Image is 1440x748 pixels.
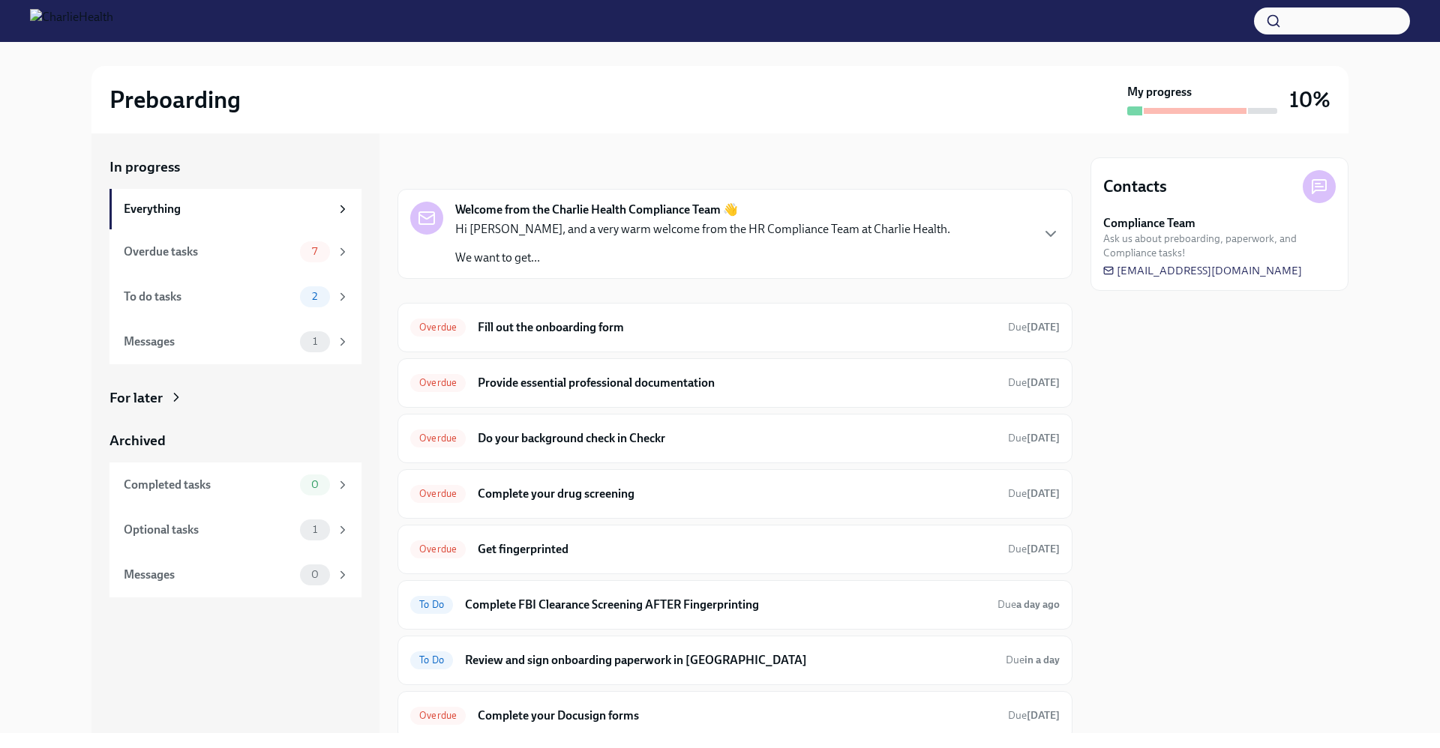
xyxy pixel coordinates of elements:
a: OverdueFill out the onboarding formDue[DATE] [410,316,1060,340]
a: Everything [109,189,361,229]
span: Due [1006,654,1060,666]
div: Optional tasks [124,522,294,538]
strong: [DATE] [1027,487,1060,500]
span: August 8th, 2025 08:00 [1008,486,1060,501]
a: For later [109,388,361,408]
div: For later [109,388,163,408]
span: Due [1008,321,1060,334]
h6: Complete FBI Clearance Screening AFTER Fingerprinting [465,597,985,613]
h6: Fill out the onboarding form [478,319,996,336]
h6: Get fingerprinted [478,541,996,558]
span: August 11th, 2025 08:00 [997,597,1060,612]
span: To Do [410,654,453,666]
p: We want to get... [455,250,950,266]
span: 1 [304,524,326,535]
span: August 10th, 2025 08:00 [1008,375,1060,390]
span: August 8th, 2025 08:00 [1008,708,1060,723]
a: OverdueDo your background check in CheckrDue[DATE] [410,426,1060,450]
strong: [DATE] [1027,543,1060,555]
strong: Welcome from the Charlie Health Compliance Team 👋 [455,202,738,218]
span: Overdue [410,488,466,499]
a: OverdueProvide essential professional documentationDue[DATE] [410,371,1060,395]
span: Overdue [410,322,466,333]
a: [EMAIL_ADDRESS][DOMAIN_NAME] [1103,263,1302,278]
span: Due [997,598,1060,611]
h6: Complete your drug screening [478,486,996,502]
h6: Do your background check in Checkr [478,430,996,447]
span: Due [1008,432,1060,444]
span: Ask us about preboarding, paperwork, and Compliance tasks! [1103,232,1336,260]
span: 7 [303,246,326,257]
div: To do tasks [124,289,294,305]
a: In progress [109,157,361,177]
a: To DoComplete FBI Clearance Screening AFTER FingerprintingDuea day ago [410,593,1060,617]
span: August 8th, 2025 08:00 [1008,542,1060,556]
div: In progress [397,157,468,177]
span: Overdue [410,710,466,721]
span: August 4th, 2025 08:00 [1008,431,1060,445]
a: Messages1 [109,319,361,364]
a: OverdueComplete your Docusign formsDue[DATE] [410,704,1060,728]
span: 2 [303,291,326,302]
a: Completed tasks0 [109,462,361,507]
strong: in a day [1024,654,1060,666]
a: Optional tasks1 [109,507,361,552]
a: To do tasks2 [109,274,361,319]
a: Archived [109,431,361,450]
h4: Contacts [1103,175,1167,198]
strong: Compliance Team [1103,215,1195,232]
h3: 10% [1289,86,1330,113]
a: Messages0 [109,552,361,597]
span: Overdue [410,543,466,555]
div: Messages [124,334,294,350]
strong: [DATE] [1027,376,1060,389]
span: Overdue [410,432,466,444]
strong: a day ago [1016,598,1060,611]
strong: [DATE] [1027,432,1060,444]
a: OverdueGet fingerprintedDue[DATE] [410,537,1060,561]
h6: Provide essential professional documentation [478,375,996,391]
strong: [DATE] [1027,321,1060,334]
a: To DoReview and sign onboarding paperwork in [GEOGRAPHIC_DATA]Duein a day [410,648,1060,672]
span: Overdue [410,377,466,388]
a: Overdue tasks7 [109,229,361,274]
div: Messages [124,567,294,583]
div: Completed tasks [124,477,294,493]
h2: Preboarding [109,85,241,115]
span: Due [1008,376,1060,389]
strong: [DATE] [1027,709,1060,722]
h6: Review and sign onboarding paperwork in [GEOGRAPHIC_DATA] [465,652,994,669]
span: Due [1008,709,1060,722]
span: August 6th, 2025 08:00 [1008,320,1060,334]
span: 1 [304,336,326,347]
strong: My progress [1127,84,1192,100]
span: August 14th, 2025 08:00 [1006,653,1060,667]
p: Hi [PERSON_NAME], and a very warm welcome from the HR Compliance Team at Charlie Health. [455,221,950,238]
span: 0 [302,569,328,580]
div: Everything [124,201,330,217]
span: Due [1008,487,1060,500]
a: OverdueComplete your drug screeningDue[DATE] [410,482,1060,506]
img: CharlieHealth [30,9,113,33]
span: Due [1008,543,1060,555]
span: 0 [302,479,328,490]
h6: Complete your Docusign forms [478,708,996,724]
span: To Do [410,599,453,610]
div: Overdue tasks [124,244,294,260]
